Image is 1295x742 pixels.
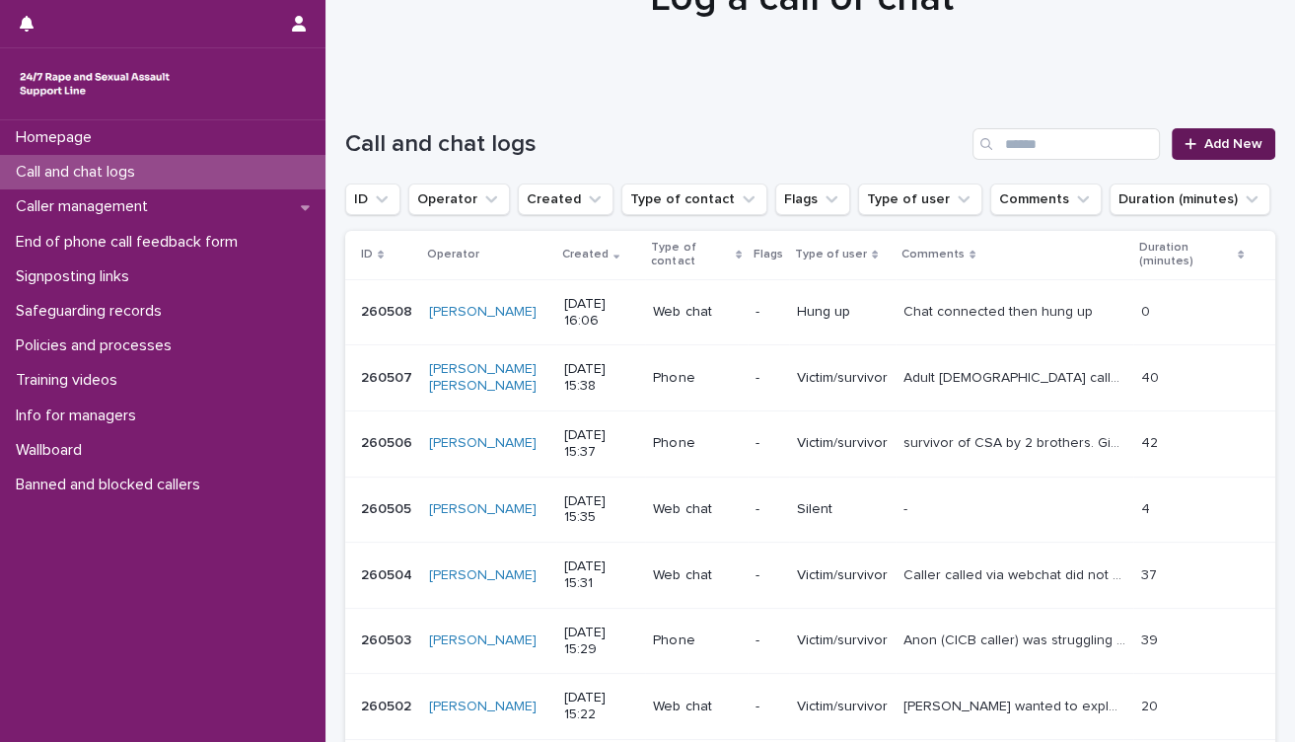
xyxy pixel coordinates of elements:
[1141,497,1154,518] p: 4
[429,632,537,649] a: [PERSON_NAME]
[8,128,108,147] p: Homepage
[429,699,537,715] a: [PERSON_NAME]
[797,304,888,321] p: Hung up
[903,695,1129,715] p: Chatter wanted to explore an incident of sexual assault at work. Options discussed.
[8,476,216,494] p: Banned and blocked callers
[562,244,609,265] p: Created
[361,431,416,452] p: 260506
[429,304,537,321] a: [PERSON_NAME]
[903,563,1129,584] p: Caller called via webchat did not want to disclose name, said that she was in flash back. Said th...
[8,407,152,425] p: Info for managers
[858,184,982,215] button: Type of user
[429,361,548,395] a: [PERSON_NAME] [PERSON_NAME]
[775,184,850,215] button: Flags
[345,674,1275,740] tr: 260502260502 [PERSON_NAME] [DATE] 15:22Web chat-Victim/survivor[PERSON_NAME] wanted to explore an...
[797,370,888,387] p: Victim/survivor
[621,184,767,215] button: Type of contact
[903,300,1097,321] p: Chat connected then hung up
[1139,237,1233,273] p: Duration (minutes)
[345,543,1275,609] tr: 260504260504 [PERSON_NAME] [DATE] 15:31Web chat-Victim/survivorCaller called via webchat did not ...
[345,184,400,215] button: ID
[653,632,739,649] p: Phone
[8,163,151,182] p: Call and chat logs
[345,477,1275,543] tr: 260505260505 [PERSON_NAME] [DATE] 15:35Web chat-Silent-- 44
[903,497,911,518] p: -
[797,699,888,715] p: Victim/survivor
[901,244,965,265] p: Comments
[755,567,781,584] p: -
[564,493,637,527] p: [DATE] 15:35
[653,304,739,321] p: Web chat
[903,629,1129,649] p: Anon (CICB caller) was struggling today (CSA from 9 by step-dad)- hoping efforts to improve poor ...
[1141,300,1154,321] p: 0
[361,366,416,387] p: 260507
[903,366,1129,387] p: Adult female caller discussed impact of child sexual abuse by father and emotional abuse by mothe...
[8,441,98,460] p: Wallboard
[427,244,479,265] p: Operator
[8,233,253,252] p: End of phone call feedback form
[1172,128,1275,160] a: Add New
[755,632,781,649] p: -
[345,345,1275,411] tr: 260507260507 [PERSON_NAME] [PERSON_NAME] [DATE] 15:38Phone-Victim/survivorAdult [DEMOGRAPHIC_DATA...
[972,128,1160,160] input: Search
[8,302,178,321] p: Safeguarding records
[564,296,637,330] p: [DATE] 16:06
[1110,184,1270,215] button: Duration (minutes)
[8,267,145,286] p: Signposting links
[361,629,415,649] p: 260503
[797,501,888,518] p: Silent
[651,237,730,273] p: Type of contact
[429,501,537,518] a: [PERSON_NAME]
[361,563,416,584] p: 260504
[8,336,187,355] p: Policies and processes
[361,695,415,715] p: 260502
[754,244,783,265] p: Flags
[1141,431,1162,452] p: 42
[755,501,781,518] p: -
[903,431,1129,452] p: survivor of CSA by 2 brothers. Given our number by local GP. Local RCC full for referrals. has Fi...
[755,370,781,387] p: -
[361,497,415,518] p: 260505
[755,699,781,715] p: -
[1141,563,1161,584] p: 37
[564,558,637,592] p: [DATE] 15:31
[1141,695,1162,715] p: 20
[1141,366,1163,387] p: 40
[1204,137,1262,151] span: Add New
[797,567,888,584] p: Victim/survivor
[518,184,613,215] button: Created
[564,690,637,723] p: [DATE] 15:22
[653,699,739,715] p: Web chat
[653,501,739,518] p: Web chat
[1141,629,1162,649] p: 39
[8,371,133,390] p: Training videos
[8,197,164,216] p: Caller management
[361,244,373,265] p: ID
[797,632,888,649] p: Victim/survivor
[345,608,1275,674] tr: 260503260503 [PERSON_NAME] [DATE] 15:29Phone-Victim/survivorAnon (CICB caller) was struggling [DA...
[795,244,867,265] p: Type of user
[564,625,637,658] p: [DATE] 15:29
[653,567,739,584] p: Web chat
[755,304,781,321] p: -
[990,184,1102,215] button: Comments
[345,130,965,159] h1: Call and chat logs
[361,300,416,321] p: 260508
[564,361,637,395] p: [DATE] 15:38
[345,279,1275,345] tr: 260508260508 [PERSON_NAME] [DATE] 16:06Web chat-Hung upChat connected then hung upChat connected ...
[429,435,537,452] a: [PERSON_NAME]
[755,435,781,452] p: -
[429,567,537,584] a: [PERSON_NAME]
[564,427,637,461] p: [DATE] 15:37
[408,184,510,215] button: Operator
[797,435,888,452] p: Victim/survivor
[653,370,739,387] p: Phone
[345,410,1275,477] tr: 260506260506 [PERSON_NAME] [DATE] 15:37Phone-Victim/survivorsurvivor of CSA by 2 brothers. Given ...
[653,435,739,452] p: Phone
[16,64,174,104] img: rhQMoQhaT3yELyF149Cw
